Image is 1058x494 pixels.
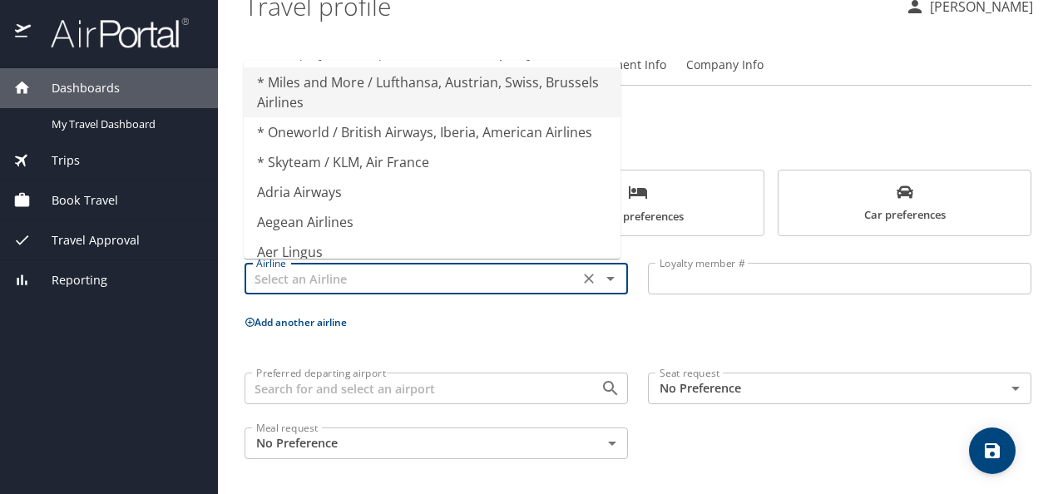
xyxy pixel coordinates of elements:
[250,268,574,289] input: Select an Airline
[31,191,118,210] span: Book Travel
[245,106,1031,132] h2: Travel Preferences
[31,271,107,289] span: Reporting
[52,116,198,132] span: My Travel Dashboard
[244,147,620,177] li: * Skyteam / KLM, Air France
[599,377,622,400] button: Open
[686,55,764,76] span: Company Info
[244,237,620,267] li: Aer Lingus
[245,132,1031,150] h6: Add your preferences to travel the way you want
[593,55,666,76] span: Payment Info
[245,315,347,329] button: Add another airline
[245,45,1031,85] div: Profile
[250,378,574,399] input: Search for and select an airport
[15,17,32,49] img: icon-airportal.png
[32,17,189,49] img: airportal-logo.png
[468,55,573,76] span: Travel Preferences
[522,182,754,226] span: Hotel preferences
[244,67,620,117] li: * Miles and More / Lufthansa, Austrian, Swiss, Brussels Airlines
[255,55,328,76] span: Personal Info
[31,231,140,249] span: Travel Approval
[31,79,120,97] span: Dashboards
[599,267,622,290] button: Close
[244,207,620,237] li: Aegean Airlines
[348,55,448,76] span: Travel Documents
[31,151,80,170] span: Trips
[245,427,628,459] div: No Preference
[577,267,601,290] button: Clear
[244,117,620,147] li: * Oneworld / British Airways, Iberia, American Airlines
[969,427,1016,474] button: save
[245,170,1031,236] div: scrollable force tabs example
[244,177,620,207] li: Adria Airways
[648,373,1031,404] div: No Preference
[789,184,1021,225] span: Car preferences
